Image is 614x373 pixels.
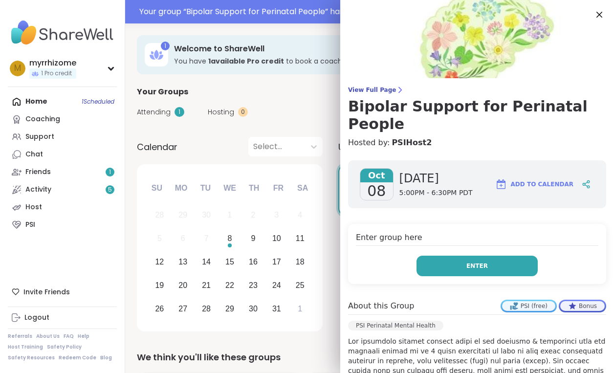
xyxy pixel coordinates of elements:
[173,252,194,273] div: Choose Monday, October 13th, 2025
[272,302,281,315] div: 31
[174,44,503,54] h3: Welcome to ShareWell
[296,279,305,292] div: 25
[367,182,386,200] span: 08
[175,107,184,117] div: 1
[109,168,111,176] span: 1
[502,301,555,311] div: PSI (free)
[348,321,443,330] div: PSI Perinatal Mental Health
[149,252,170,273] div: Choose Sunday, October 12th, 2025
[204,232,209,245] div: 7
[249,255,258,268] div: 16
[356,232,598,246] h4: Enter group here
[266,298,287,319] div: Choose Friday, October 31st, 2025
[196,252,217,273] div: Choose Tuesday, October 14th, 2025
[173,228,194,249] div: Not available Monday, October 6th, 2025
[178,279,187,292] div: 20
[36,333,60,340] a: About Us
[170,177,192,199] div: Mo
[137,140,177,154] span: Calendar
[173,298,194,319] div: Choose Monday, October 27th, 2025
[24,313,49,323] div: Logout
[202,302,211,315] div: 28
[155,302,164,315] div: 26
[196,205,217,226] div: Not available Tuesday, September 30th, 2025
[225,302,234,315] div: 29
[173,205,194,226] div: Not available Monday, September 29th, 2025
[491,173,578,196] button: Add to Calendar
[195,177,216,199] div: Tu
[219,252,241,273] div: Choose Wednesday, October 15th, 2025
[149,275,170,296] div: Choose Sunday, October 19th, 2025
[298,208,302,221] div: 4
[289,228,310,249] div: Choose Saturday, October 11th, 2025
[251,208,255,221] div: 2
[137,86,188,98] span: Your Groups
[243,275,264,296] div: Choose Thursday, October 23rd, 2025
[348,98,606,133] h3: Bipolar Support for Perinatal People
[266,228,287,249] div: Choose Friday, October 10th, 2025
[178,208,187,221] div: 29
[399,171,473,186] span: [DATE]
[178,255,187,268] div: 13
[8,216,117,234] a: PSI
[298,302,302,315] div: 1
[149,228,170,249] div: Not available Sunday, October 5th, 2025
[243,177,265,199] div: Th
[348,300,414,312] h4: About this Group
[8,146,117,163] a: Chat
[155,255,164,268] div: 12
[219,228,241,249] div: Choose Wednesday, October 8th, 2025
[25,185,51,195] div: Activity
[149,298,170,319] div: Choose Sunday, October 26th, 2025
[560,301,605,311] div: Bonus
[511,180,573,189] span: Add to Calendar
[41,69,72,78] span: 1 Pro credit
[348,137,606,149] h4: Hosted by:
[25,167,51,177] div: Friends
[296,255,305,268] div: 18
[100,354,112,361] a: Blog
[495,178,507,190] img: ShareWell Logomark
[348,86,606,94] span: View Full Page
[8,181,117,198] a: Activity5
[466,262,488,270] span: Enter
[25,132,54,142] div: Support
[243,205,264,226] div: Not available Thursday, October 2nd, 2025
[196,275,217,296] div: Choose Tuesday, October 21st, 2025
[196,298,217,319] div: Choose Tuesday, October 28th, 2025
[25,114,60,124] div: Coaching
[59,354,96,361] a: Redeem Code
[289,252,310,273] div: Choose Saturday, October 18th, 2025
[225,255,234,268] div: 15
[392,137,432,149] a: PSIHost2
[181,232,185,245] div: 6
[78,333,89,340] a: Help
[47,344,82,351] a: Safety Policy
[64,333,74,340] a: FAQ
[8,16,117,50] img: ShareWell Nav Logo
[202,279,211,292] div: 21
[202,208,211,221] div: 30
[272,255,281,268] div: 17
[25,150,43,159] div: Chat
[296,232,305,245] div: 11
[266,252,287,273] div: Choose Friday, October 17th, 2025
[174,56,503,66] h3: You have to book a coaching group.
[243,252,264,273] div: Choose Thursday, October 16th, 2025
[228,232,232,245] div: 8
[399,188,473,198] span: 5:00PM - 6:30PM PDT
[8,163,117,181] a: Friends1
[202,255,211,268] div: 14
[272,232,281,245] div: 10
[267,177,289,199] div: Fr
[157,232,162,245] div: 5
[14,62,21,75] span: m
[289,205,310,226] div: Not available Saturday, October 4th, 2025
[228,208,232,221] div: 1
[25,202,42,212] div: Host
[219,298,241,319] div: Choose Wednesday, October 29th, 2025
[243,298,264,319] div: Choose Thursday, October 30th, 2025
[272,279,281,292] div: 24
[417,256,538,276] button: Enter
[219,177,241,199] div: We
